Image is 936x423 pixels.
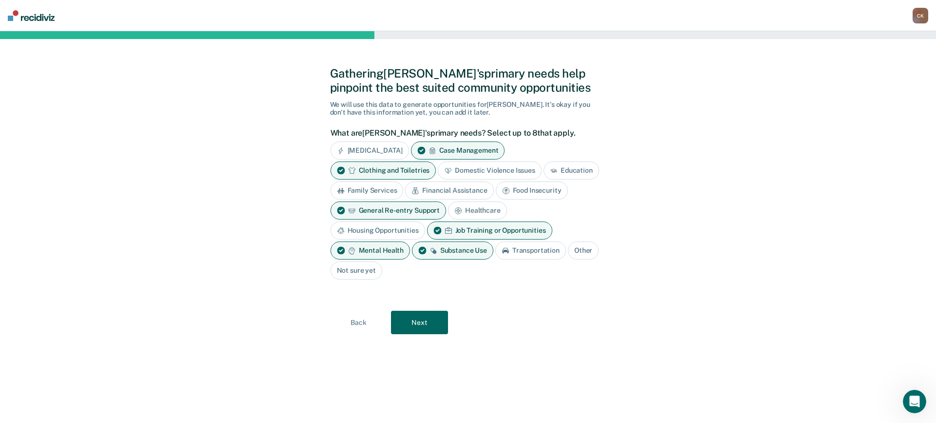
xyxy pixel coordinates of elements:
div: Family Services [331,181,404,200]
div: Clothing and Toiletries [331,161,436,180]
div: C K [913,8,928,23]
div: Housing Opportunities [331,222,425,240]
div: Education [544,161,599,180]
div: Financial Assistance [405,181,493,200]
div: Mental Health [331,242,410,260]
div: Food Insecurity [496,181,568,200]
div: Other [568,242,599,260]
div: Case Management [411,141,505,160]
div: Domestic Violence Issues [438,161,542,180]
div: We will use this data to generate opportunities for [PERSON_NAME] . It's okay if you don't have t... [330,101,606,117]
div: Job Training or Opportunities [427,222,552,240]
label: What are [PERSON_NAME]'s primary needs? Select up to 8 that apply. [331,128,601,138]
div: Gathering [PERSON_NAME]'s primary needs help pinpoint the best suited community opportunities [330,66,606,95]
div: Transportation [495,242,566,260]
div: Substance Use [412,242,493,260]
button: CK [913,8,928,23]
div: [MEDICAL_DATA] [331,141,409,160]
iframe: Intercom live chat [903,390,926,413]
div: General Re-entry Support [331,201,447,220]
div: Not sure yet [331,262,382,280]
button: Next [391,311,448,334]
img: Recidiviz [8,10,55,21]
div: Healthcare [448,201,507,220]
button: Back [330,311,387,334]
